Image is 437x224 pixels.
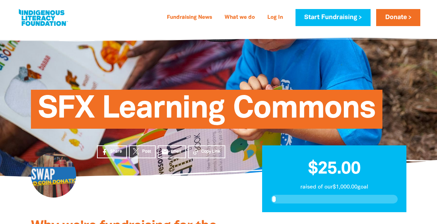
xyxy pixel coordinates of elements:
[220,12,259,23] a: What we do
[308,161,361,177] span: $25.00
[129,145,156,158] a: Post
[142,149,151,155] span: Post
[271,183,398,191] p: raised of our $1,000.00 goal
[263,12,287,23] a: Log In
[161,148,169,155] i: email
[171,149,181,155] span: Email
[97,145,127,158] a: Share
[158,145,186,158] a: emailEmail
[163,12,216,23] a: Fundraising News
[188,145,225,158] button: Copy Link
[201,149,220,155] span: Copy Link
[376,9,420,26] a: Donate
[296,9,371,26] a: Start Fundraising
[110,149,122,155] span: Share
[38,95,375,129] span: SFX Learning Commons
